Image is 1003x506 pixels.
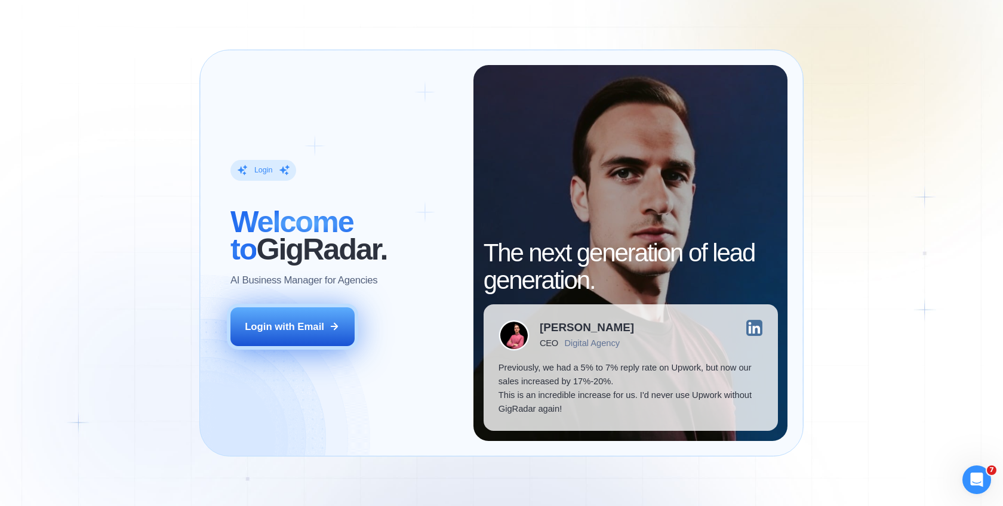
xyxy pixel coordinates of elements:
[962,465,991,494] iframe: Intercom live chat
[499,361,763,416] p: Previously, we had a 5% to 7% reply rate on Upwork, but now our sales increased by 17%-20%. This ...
[230,273,377,287] p: AI Business Manager for Agencies
[540,322,634,334] div: [PERSON_NAME]
[230,205,353,266] span: Welcome to
[230,208,459,263] h2: ‍ GigRadar.
[484,239,778,294] h2: The next generation of lead generation.
[245,320,324,334] div: Login with Email
[254,165,273,175] div: Login
[230,307,355,346] button: Login with Email
[540,338,558,348] div: CEO
[564,338,620,348] div: Digital Agency
[987,465,996,475] span: 7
